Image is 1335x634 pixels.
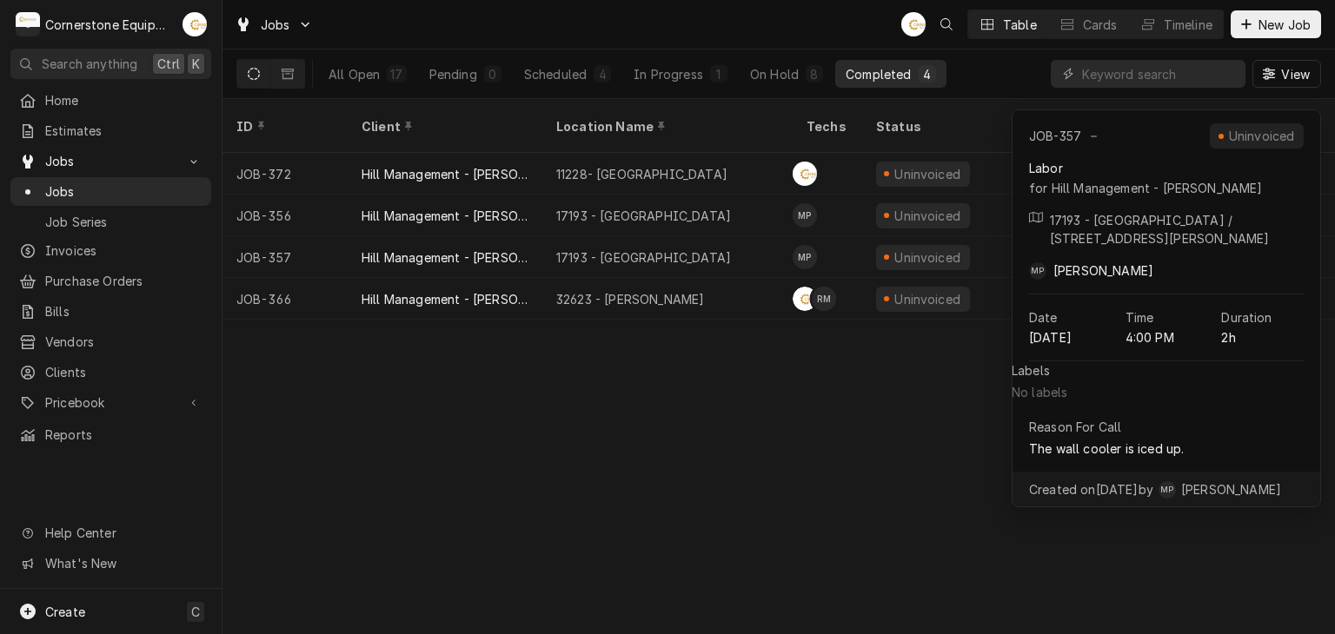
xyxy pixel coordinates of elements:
div: JOB-357 [1029,127,1081,145]
a: Home [10,86,211,115]
span: C [191,603,200,621]
div: Table [1003,16,1037,34]
div: Timeline [1164,16,1212,34]
div: Roberto Martinez's Avatar [812,287,836,311]
div: AB [793,287,817,311]
p: 17193 - [GEOGRAPHIC_DATA] / [STREET_ADDRESS][PERSON_NAME] [1050,211,1304,248]
div: Location Name [556,117,775,135]
div: JOB-356 [222,195,348,236]
div: JOB-366 [222,278,348,320]
div: JOB-372 [222,153,348,195]
a: Estimates [10,116,211,145]
div: Andrew Buigues's Avatar [793,287,817,311]
div: 17193 - [GEOGRAPHIC_DATA] [556,248,731,267]
div: In Progress [634,65,703,83]
div: Matthew Pennington's Avatar [1029,262,1046,280]
a: Jobs [10,177,211,206]
div: Matthew Pennington's Avatar [1159,481,1176,499]
div: All Open [329,65,380,83]
span: [PERSON_NAME] [1053,263,1153,278]
span: Jobs [261,16,290,34]
span: Clients [45,363,203,381]
p: 4:00 PM [1126,328,1174,347]
div: Labor [1029,159,1063,177]
div: Hill Management - [PERSON_NAME] [362,290,528,308]
a: Go to Pricebook [10,388,211,417]
div: Completed [846,65,911,83]
div: Cornerstone Equipment Repair, LLC [45,16,173,34]
span: View [1278,65,1313,83]
span: Jobs [45,182,203,201]
a: Go to Help Center [10,518,211,547]
div: Uninvoiced [1226,127,1297,145]
div: RM [812,287,836,311]
div: Cards [1083,16,1118,34]
span: Home [45,91,203,109]
span: Create [45,604,85,619]
span: Invoices [45,241,203,260]
span: Estimates [45,122,203,140]
div: Matthew Pennington's Avatar [793,203,817,228]
a: Clients [10,358,211,386]
span: Help Center [45,524,201,542]
span: New Job [1255,16,1314,34]
div: 32623 - [PERSON_NAME] [556,290,704,308]
div: AB [183,12,207,36]
span: Bills [45,302,203,320]
div: Uninvoiced [893,290,963,308]
button: Open search [933,10,960,38]
div: 11228- [GEOGRAPHIC_DATA] [556,165,727,183]
div: Andrew Buigues's Avatar [183,12,207,36]
div: Hill Management - [PERSON_NAME] [362,165,528,183]
button: View [1252,60,1321,88]
a: Invoices [10,236,211,265]
a: Go to Jobs [10,147,211,175]
span: Jobs [45,152,176,170]
div: Pending [429,65,477,83]
span: Pricebook [45,393,176,412]
div: Status [876,117,1053,135]
a: Vendors [10,327,211,356]
div: 17 [390,65,402,83]
p: 2h [1221,328,1235,347]
div: 17193 - [GEOGRAPHIC_DATA] [556,207,731,225]
span: No labels [1012,383,1067,404]
a: Reports [10,420,211,449]
span: Created on [DATE] by [1029,480,1153,499]
span: [PERSON_NAME] [1181,480,1281,499]
p: Labels [1012,361,1050,380]
a: Purchase Orders [10,267,211,295]
div: AB [901,12,926,36]
p: Date [1029,308,1058,327]
p: Time [1126,308,1154,327]
div: Andrew Buigues's Avatar [901,12,926,36]
span: K [192,55,200,73]
a: Job Series [10,208,211,236]
span: Ctrl [157,55,180,73]
button: New Job [1231,10,1321,38]
div: Andrew Buigues's Avatar [793,162,817,186]
div: ID [236,117,330,135]
div: On Hold [750,65,799,83]
div: Techs [807,117,848,135]
div: MP [1159,481,1176,499]
p: Reason For Call [1029,418,1121,436]
div: MP [793,245,817,269]
button: Search anythingCtrlK [10,49,211,79]
input: Keyword search [1082,60,1237,88]
p: Duration [1221,308,1272,327]
div: C [16,12,40,36]
div: 4 [922,65,933,83]
div: Uninvoiced [893,248,963,267]
a: Go to Jobs [228,10,320,39]
div: Scheduled [524,65,587,83]
span: Search anything [42,55,137,73]
div: JOB-357 [222,236,348,278]
div: 0 [488,65,498,83]
div: 4 [597,65,608,83]
div: Uninvoiced [893,165,963,183]
span: Vendors [45,333,203,351]
div: Cornerstone Equipment Repair, LLC's Avatar [16,12,40,36]
span: Reports [45,426,203,444]
div: Hill Management - [PERSON_NAME] [362,207,528,225]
